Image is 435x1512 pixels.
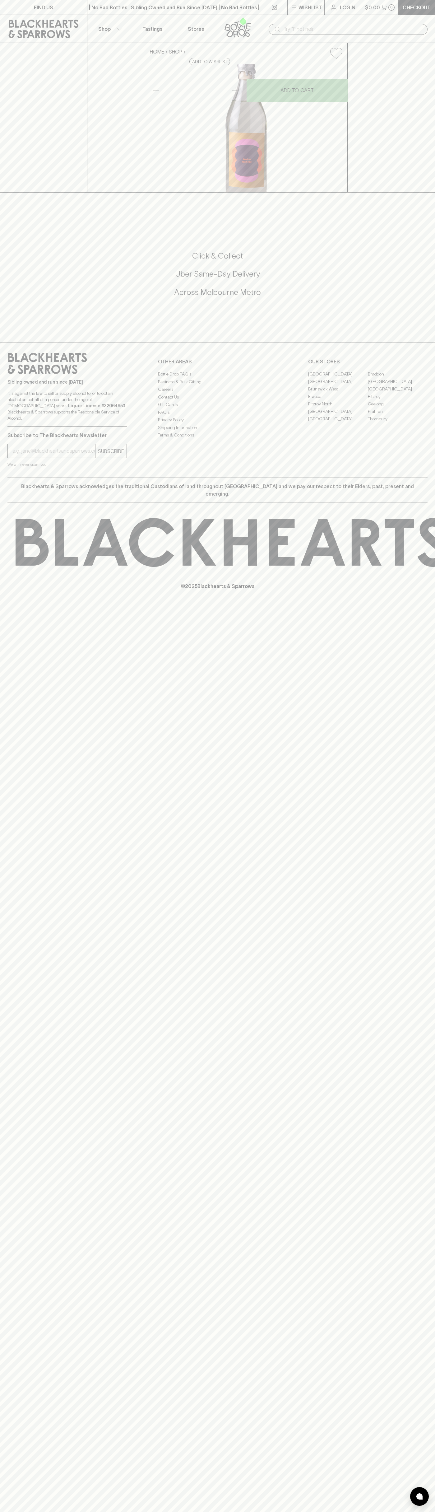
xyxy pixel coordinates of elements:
p: Wishlist [298,4,322,11]
p: Blackhearts & Sparrows acknowledges the traditional Custodians of land throughout [GEOGRAPHIC_DAT... [12,483,423,497]
p: Tastings [142,25,162,33]
p: Login [340,4,355,11]
input: e.g. jane@blackheartsandsparrows.com.au [12,446,95,456]
p: FIND US [34,4,53,11]
div: Call to action block [7,226,428,330]
a: [GEOGRAPHIC_DATA] [368,385,428,393]
p: It is against the law to sell or supply alcohol to, or to obtain alcohol on behalf of a person un... [7,390,127,421]
p: Subscribe to The Blackhearts Newsletter [7,432,127,439]
a: Elwood [308,393,368,400]
p: Stores [188,25,204,33]
p: Shop [98,25,111,33]
h5: Click & Collect [7,251,428,261]
strong: Liquor License #32064953 [68,403,125,408]
a: [GEOGRAPHIC_DATA] [308,378,368,385]
img: 36828.png [145,64,347,192]
a: Careers [158,386,277,393]
a: Gift Cards [158,401,277,408]
img: bubble-icon [416,1493,423,1500]
a: HOME [150,49,164,54]
a: [GEOGRAPHIC_DATA] [308,415,368,422]
a: Contact Us [158,393,277,401]
p: OUR STORES [308,358,428,365]
input: Try "Pinot noir" [284,24,423,34]
a: FAQ's [158,408,277,416]
a: [GEOGRAPHIC_DATA] [308,408,368,415]
a: Thornbury [368,415,428,422]
a: [GEOGRAPHIC_DATA] [368,378,428,385]
p: Sibling owned and run since [DATE] [7,379,127,385]
a: Terms & Conditions [158,432,277,439]
button: Shop [87,15,131,43]
a: SHOP [169,49,182,54]
button: ADD TO CART [247,79,348,102]
a: Prahran [368,408,428,415]
p: 0 [390,6,393,9]
p: OTHER AREAS [158,358,277,365]
h5: Across Melbourne Metro [7,287,428,297]
a: Fitzroy [368,393,428,400]
a: Business & Bulk Gifting [158,378,277,385]
a: Geelong [368,400,428,408]
p: We will never spam you [7,461,127,468]
button: Add to wishlist [328,45,345,61]
h5: Uber Same-Day Delivery [7,269,428,279]
button: SUBSCRIBE [95,444,127,458]
a: Braddon [368,370,428,378]
p: $0.00 [365,4,380,11]
a: Fitzroy North [308,400,368,408]
a: Tastings [131,15,174,43]
p: Checkout [403,4,431,11]
a: [GEOGRAPHIC_DATA] [308,370,368,378]
p: SUBSCRIBE [98,447,124,455]
a: Privacy Policy [158,416,277,424]
a: Shipping Information [158,424,277,431]
a: Stores [174,15,218,43]
p: ADD TO CART [280,86,314,94]
a: Bottle Drop FAQ's [158,371,277,378]
button: Add to wishlist [189,58,230,65]
a: Brunswick West [308,385,368,393]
